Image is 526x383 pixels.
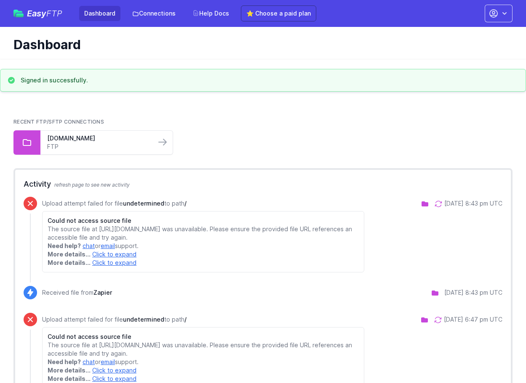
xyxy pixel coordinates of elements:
h3: Signed in successfully. [21,76,88,85]
span: undetermined [123,200,164,207]
a: Help Docs [187,6,234,21]
span: / [184,316,187,323]
p: The source file at [URL][DOMAIN_NAME] was unavailable. Please ensure the provided file URL refere... [48,225,359,242]
strong: More details... [48,367,91,374]
a: email [101,358,115,365]
a: ⭐ Choose a paid plan [241,5,316,21]
a: Click to expand [92,251,136,258]
a: Dashboard [79,6,120,21]
h6: Could not access source file [48,217,359,225]
span: / [184,200,187,207]
strong: Need help? [48,358,81,365]
strong: More details... [48,251,91,258]
p: Received file from [42,288,112,297]
h1: Dashboard [13,37,506,52]
span: Easy [27,9,62,18]
p: or support. [48,242,359,250]
p: Upload attempt failed for file to path [42,315,364,324]
span: refresh page to see new activity [54,182,130,188]
span: undetermined [123,316,164,323]
span: Zapier [93,289,112,296]
a: Click to expand [92,367,136,374]
a: email [101,242,115,249]
div: [DATE] 6:47 pm UTC [444,315,502,324]
p: Upload attempt failed for file to path [42,199,364,208]
p: or support. [48,358,359,366]
p: The source file at [URL][DOMAIN_NAME] was unavailable. Please ensure the provided file URL refere... [48,341,359,358]
a: chat [83,358,95,365]
a: chat [83,242,95,249]
a: Connections [127,6,181,21]
a: Click to expand [92,259,136,266]
strong: Need help? [48,242,81,249]
a: [DOMAIN_NAME] [47,134,149,143]
a: Click to expand [92,375,136,382]
h6: Could not access source file [48,333,359,341]
div: [DATE] 8:43 pm UTC [444,199,502,208]
img: easyftp_logo.png [13,10,24,17]
a: EasyFTP [13,9,62,18]
strong: More details... [48,375,91,382]
span: FTP [46,8,62,18]
div: [DATE] 8:43 pm UTC [444,288,502,297]
strong: More details... [48,259,91,266]
a: FTP [47,143,149,151]
h2: Activity [24,178,502,190]
h2: Recent FTP/SFTP Connections [13,119,513,125]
